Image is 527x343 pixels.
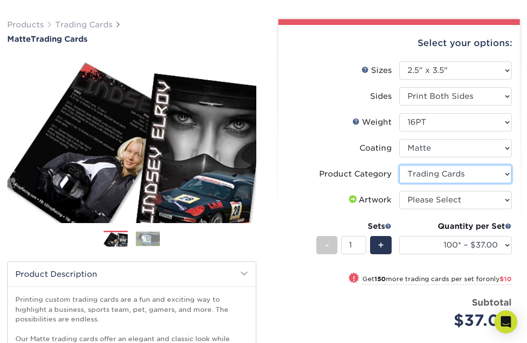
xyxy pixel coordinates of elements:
[316,221,391,232] div: Sets
[361,65,392,76] div: Sizes
[472,297,512,308] strong: Subtotal
[500,275,512,283] span: $10
[399,221,512,232] div: Quantity per Set
[7,20,44,29] a: Products
[55,20,112,29] a: Trading Cards
[7,35,31,44] span: Matte
[370,91,392,102] div: Sides
[286,25,512,61] div: Select your options:
[378,238,384,252] span: +
[7,35,256,44] h1: Trading Cards
[347,194,392,206] div: Artwork
[7,35,256,44] a: MatteTrading Cards
[359,142,392,154] div: Coating
[353,273,355,284] span: !
[362,275,512,285] small: Get more trading cards per set for
[494,310,517,333] div: Open Intercom Messenger
[407,309,512,332] div: $37.00
[8,262,256,286] h2: Product Description
[136,231,160,246] img: Trading Cards 02
[319,168,392,180] div: Product Category
[104,231,128,248] img: Trading Cards 01
[374,275,386,283] strong: 150
[325,238,329,252] span: -
[486,275,512,283] span: only
[352,117,392,128] div: Weight
[7,53,256,225] img: Matte 01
